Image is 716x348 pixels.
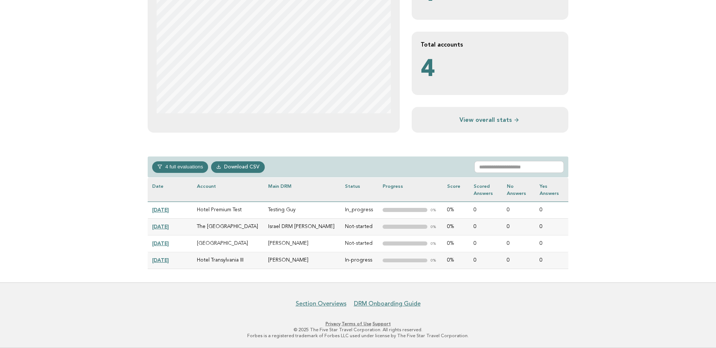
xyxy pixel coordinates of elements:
[130,327,586,333] p: © 2025 The Five Star Travel Corporation. All rights reserved.
[130,321,586,327] p: · ·
[430,225,437,229] em: 0%
[264,252,340,269] td: [PERSON_NAME]
[264,235,340,252] td: [PERSON_NAME]
[535,178,568,202] th: Yes Answers
[264,202,340,218] td: Testing Guy
[502,235,536,252] td: 0
[152,240,169,246] a: [DATE]
[469,235,502,252] td: 0
[192,235,264,252] td: [GEOGRAPHIC_DATA]
[502,252,536,269] td: 0
[192,178,264,202] th: Account
[469,252,502,269] td: 0
[469,202,502,218] td: 0
[430,208,437,212] em: 0%
[152,161,208,173] button: 4 full evaluations
[340,178,378,202] th: Status
[443,178,469,202] th: Score
[342,321,371,326] a: Terms of Use
[535,252,568,269] td: 0
[326,321,340,326] a: Privacy
[535,235,568,252] td: 0
[443,235,469,252] td: 0%
[421,116,559,124] a: View overall stats
[502,202,536,218] td: 0
[340,202,378,218] td: In_progress
[296,300,346,307] a: Section Overviews
[469,218,502,235] td: 0
[130,333,586,339] p: Forbes is a registered trademark of Forbes LLC used under license by The Five Star Travel Corpora...
[469,178,502,202] th: Scored Answers
[152,257,169,263] a: [DATE]
[148,178,192,202] th: Date
[340,235,378,252] td: Not-started
[264,178,340,202] th: Main DRM
[192,202,264,218] td: Hotel Premium Test
[152,207,169,213] a: [DATE]
[535,202,568,218] td: 0
[443,202,469,218] td: 0%
[373,321,391,326] a: Support
[421,54,559,86] p: 4
[152,224,169,230] a: [DATE]
[421,41,559,48] h2: Total accounts
[354,300,421,307] a: DRM Onboarding Guide
[443,218,469,235] td: 0%
[443,252,469,269] td: 0%
[430,242,437,246] em: 0%
[192,252,264,269] td: Hotel Transylvania III
[211,161,265,173] a: Download CSV
[502,178,536,202] th: No Answers
[340,252,378,269] td: In-progress
[192,218,264,235] td: The [GEOGRAPHIC_DATA]
[378,178,443,202] th: Progress
[502,218,536,235] td: 0
[340,218,378,235] td: Not-started
[535,218,568,235] td: 0
[430,259,437,263] em: 0%
[264,218,340,235] td: Israel DRM [PERSON_NAME]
